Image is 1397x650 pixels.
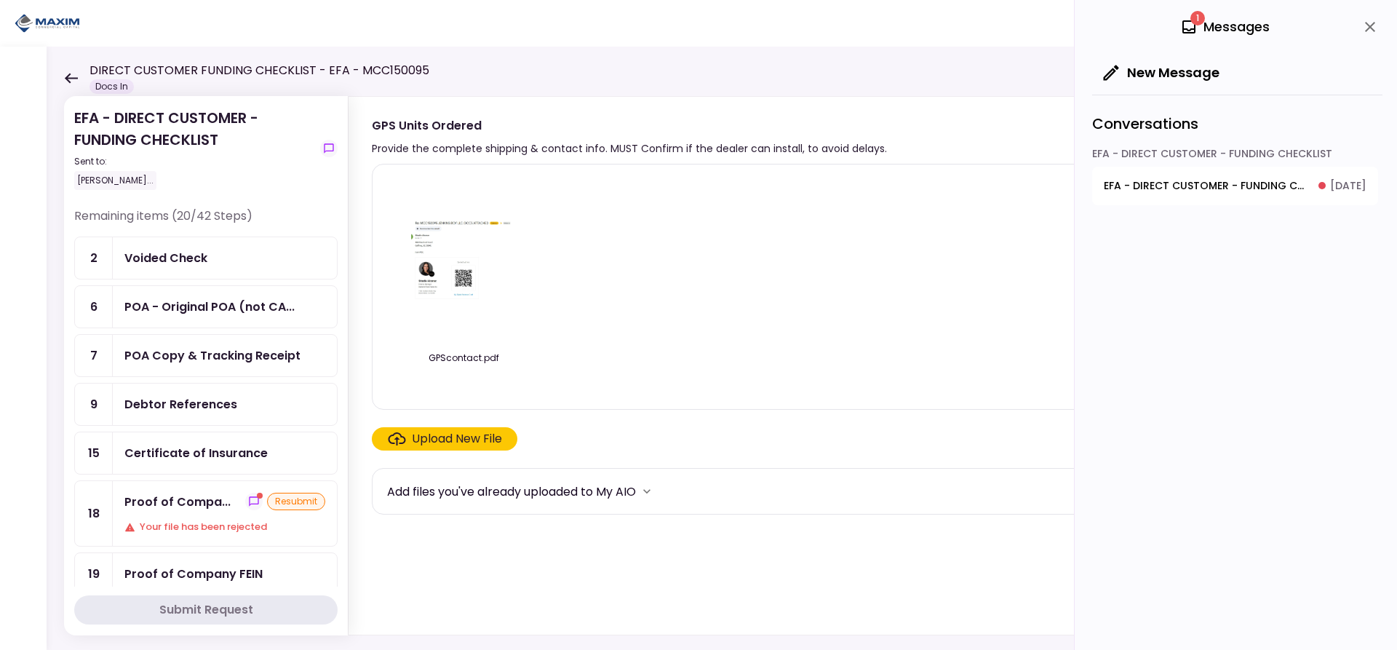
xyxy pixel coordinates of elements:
a: 7POA Copy & Tracking Receipt [74,334,338,377]
div: POA Copy & Tracking Receipt [124,346,301,365]
div: 18 [75,481,113,546]
a: 18Proof of Company Ownershipshow-messagesresubmitYour file has been rejected [74,480,338,547]
div: Docs In [89,79,134,94]
button: close [1358,15,1382,39]
button: more [636,480,658,502]
a: 15Certificate of Insurance [74,432,338,475]
div: 9 [75,384,113,425]
span: [DATE] [1330,178,1366,194]
button: open-conversation [1092,167,1378,205]
h1: DIRECT CUSTOMER FUNDING CHECKLIST - EFA - MCC150095 [89,62,429,79]
a: 6POA - Original POA (not CA or GA) (Received in house) [74,285,338,328]
button: New Message [1092,54,1231,92]
div: EFA - DIRECT CUSTOMER - FUNDING CHECKLIST [1092,146,1378,167]
div: Proof of Company FEIN [124,565,263,583]
button: Submit Request [74,595,338,625]
div: GPS Units Ordered [372,116,887,135]
div: POA - Original POA (not CA or GA) (Received in house) [124,298,295,316]
div: 19 [75,553,113,595]
div: Your file has been rejected [124,520,325,534]
div: Submit Request [159,601,253,619]
div: 7 [75,335,113,376]
div: 2 [75,237,113,279]
div: Proof of Company Ownership [124,493,231,511]
button: show-messages [245,493,263,510]
div: Add files you've already uploaded to My AIO [387,483,636,501]
div: Upload New File [412,430,502,448]
div: Voided Check [124,249,207,267]
div: 6 [75,286,113,328]
div: GPS Units OrderedProvide the complete shipping & contact info. MUST Confirm if the dealer can ins... [348,96,1368,635]
div: GPScontact.pdf [387,352,540,365]
span: 1 [1190,11,1205,25]
span: EFA - DIRECT CUSTOMER - FUNDING CHECKLIST - Proof of Company Ownership [1104,178,1308,194]
div: Sent to: [74,155,314,168]
div: 15 [75,432,113,474]
div: EFA - DIRECT CUSTOMER - FUNDING CHECKLIST [74,107,314,190]
div: Debtor References [124,395,237,413]
div: Certificate of Insurance [124,444,268,462]
a: 19Proof of Company FEIN [74,552,338,595]
a: 2Voided Check [74,237,338,280]
img: Partner icon [15,12,80,34]
div: Remaining items (20/42 Steps) [74,207,338,237]
div: resubmit [267,493,325,510]
span: Click here to upload the required document [372,427,517,451]
div: Messages [1180,16,1270,38]
div: [PERSON_NAME]... [74,171,156,190]
button: show-messages [320,140,338,157]
div: Conversations [1092,95,1382,146]
a: 9Debtor References [74,383,338,426]
div: Provide the complete shipping & contact info. MUST Confirm if the dealer can install, to avoid de... [372,140,887,157]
